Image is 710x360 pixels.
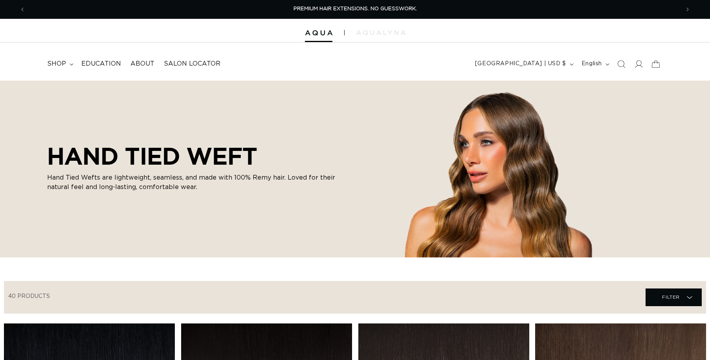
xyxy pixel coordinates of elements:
img: Aqua Hair Extensions [305,30,332,36]
span: [GEOGRAPHIC_DATA] | USD $ [475,60,566,68]
span: Education [81,60,121,68]
span: About [130,60,154,68]
img: aqualyna.com [356,30,405,35]
summary: Filter [646,288,702,306]
summary: shop [42,55,77,73]
span: PREMIUM HAIR EXTENSIONS. NO GUESSWORK. [294,6,417,11]
span: 40 products [8,294,50,299]
a: Education [77,55,126,73]
a: About [126,55,159,73]
a: Salon Locator [159,55,225,73]
span: English [582,60,602,68]
summary: Search [613,55,630,73]
span: Filter [662,290,680,305]
span: Salon Locator [164,60,220,68]
button: [GEOGRAPHIC_DATA] | USD $ [470,57,577,72]
p: Hand Tied Wefts are lightweight, seamless, and made with 100% Remy hair. Loved for their natural ... [47,173,346,192]
h2: HAND TIED WEFT [47,142,346,170]
button: English [577,57,613,72]
span: shop [47,60,66,68]
button: Next announcement [679,2,696,17]
button: Previous announcement [14,2,31,17]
